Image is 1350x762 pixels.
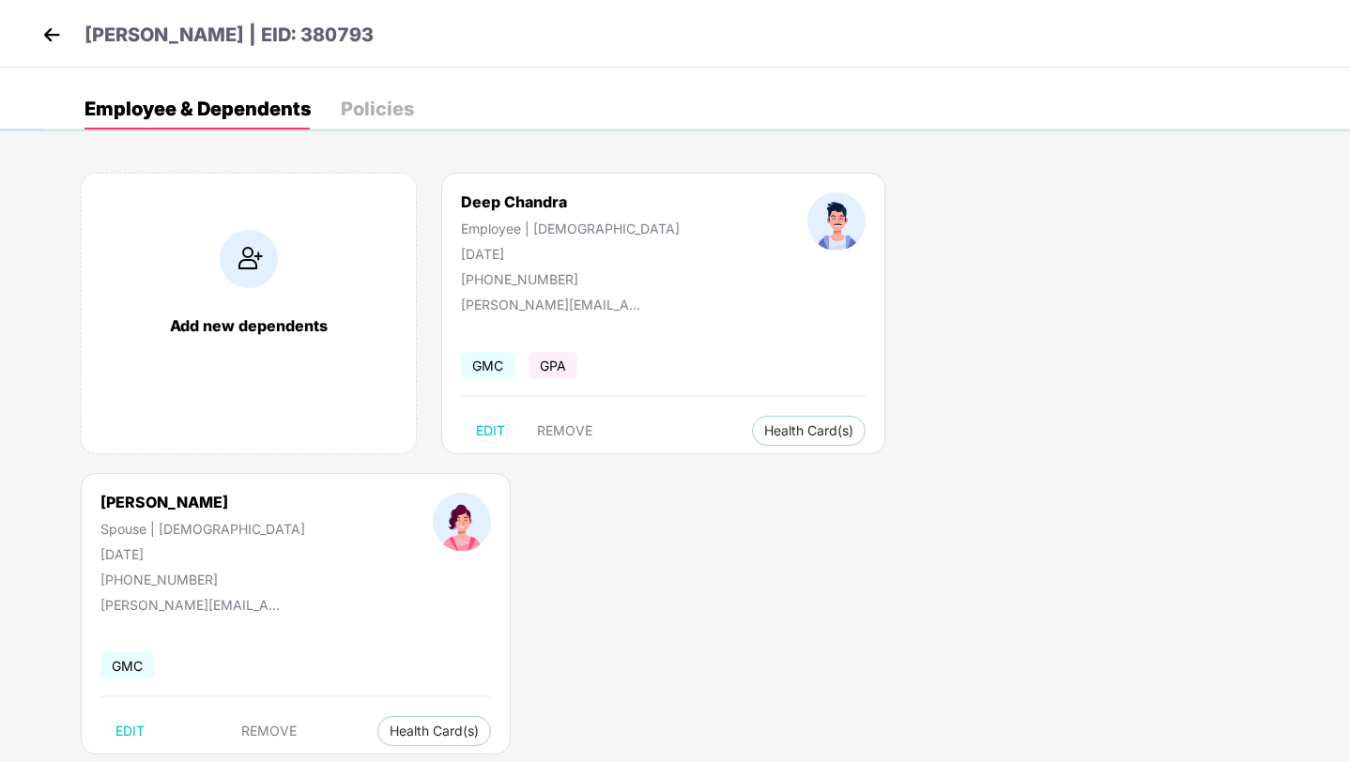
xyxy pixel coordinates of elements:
span: REMOVE [241,724,297,739]
p: [PERSON_NAME] | EID: 380793 [84,21,374,50]
button: EDIT [461,416,520,446]
span: GMC [100,652,154,679]
div: [DATE] [461,246,680,262]
span: GMC [461,352,514,379]
span: EDIT [476,423,505,438]
div: [PERSON_NAME] [100,493,305,511]
div: [PHONE_NUMBER] [100,571,305,587]
button: EDIT [100,716,160,746]
div: [PHONE_NUMBER] [461,271,680,287]
img: profileImage [433,493,491,551]
div: Deep Chandra [461,192,680,211]
span: EDIT [115,724,145,739]
div: Add new dependents [100,316,397,335]
div: [PERSON_NAME][EMAIL_ADDRESS][DOMAIN_NAME] [461,297,649,312]
img: addIcon [220,230,278,288]
button: REMOVE [522,416,607,446]
span: REMOVE [537,423,592,438]
img: profileImage [807,192,866,251]
img: back [38,21,66,49]
button: REMOVE [226,716,312,746]
span: Health Card(s) [764,426,853,435]
div: [PERSON_NAME][EMAIL_ADDRESS][DOMAIN_NAME] [100,597,288,613]
div: Employee & Dependents [84,99,311,118]
span: Health Card(s) [390,726,479,736]
span: GPA [529,352,577,379]
div: Policies [341,99,414,118]
div: Spouse | [DEMOGRAPHIC_DATA] [100,521,305,537]
div: [DATE] [100,546,305,562]
button: Health Card(s) [752,416,866,446]
div: Employee | [DEMOGRAPHIC_DATA] [461,221,680,236]
button: Health Card(s) [377,716,491,746]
